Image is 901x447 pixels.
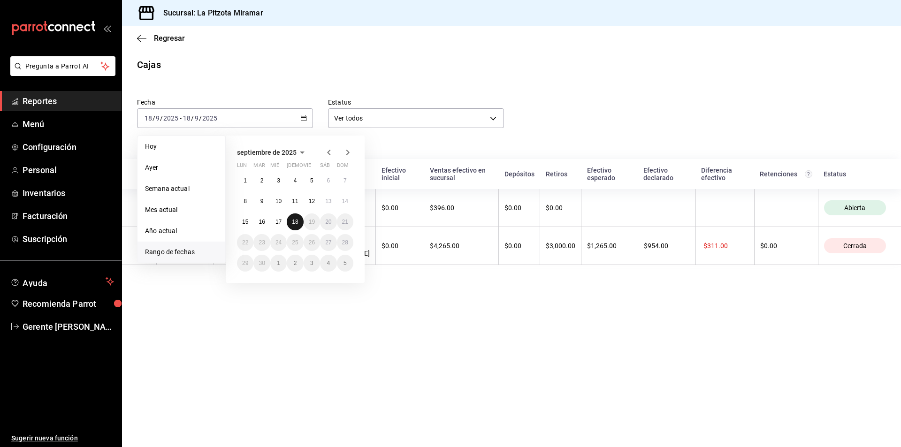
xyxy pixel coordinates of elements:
[23,276,102,287] span: Ayuda
[309,239,315,246] abbr: 26 de septiembre de 2025
[327,260,330,266] abbr: 4 de octubre de 2025
[202,114,218,122] input: ----
[242,260,248,266] abbr: 29 de septiembre de 2025
[145,205,218,215] span: Mes actual
[702,204,748,212] div: -
[382,242,418,250] div: $0.00
[270,234,287,251] button: 24 de septiembre de 2025
[275,198,282,205] abbr: 10 de septiembre de 2025
[310,177,313,184] abbr: 5 de septiembre de 2025
[587,204,632,212] div: -
[325,219,331,225] abbr: 20 de septiembre de 2025
[253,193,270,210] button: 9 de septiembre de 2025
[320,213,336,230] button: 20 de septiembre de 2025
[382,167,419,182] div: Efectivo inicial
[270,172,287,189] button: 3 de septiembre de 2025
[23,187,114,199] span: Inventarios
[270,193,287,210] button: 10 de septiembre de 2025
[287,172,303,189] button: 4 de septiembre de 2025
[294,177,297,184] abbr: 4 de septiembre de 2025
[287,255,303,272] button: 2 de octubre de 2025
[287,162,342,172] abbr: jueves
[253,213,270,230] button: 16 de septiembre de 2025
[237,234,253,251] button: 22 de septiembre de 2025
[840,242,870,250] span: Cerrada
[304,255,320,272] button: 3 de octubre de 2025
[309,198,315,205] abbr: 12 de septiembre de 2025
[237,147,308,158] button: septiembre de 2025
[23,95,114,107] span: Reportes
[328,108,504,128] div: Ver todos
[277,260,280,266] abbr: 1 de octubre de 2025
[237,255,253,272] button: 29 de septiembre de 2025
[382,204,418,212] div: $0.00
[342,198,348,205] abbr: 14 de septiembre de 2025
[23,118,114,130] span: Menú
[7,68,115,78] a: Pregunta a Parrot AI
[259,260,265,266] abbr: 30 de septiembre de 2025
[260,198,264,205] abbr: 9 de septiembre de 2025
[320,193,336,210] button: 13 de septiembre de 2025
[259,239,265,246] abbr: 23 de septiembre de 2025
[342,239,348,246] abbr: 28 de septiembre de 2025
[103,24,111,32] button: open_drawer_menu
[237,213,253,230] button: 15 de septiembre de 2025
[244,177,247,184] abbr: 1 de septiembre de 2025
[644,204,690,212] div: -
[342,219,348,225] abbr: 21 de septiembre de 2025
[294,260,297,266] abbr: 2 de octubre de 2025
[259,219,265,225] abbr: 16 de septiembre de 2025
[320,255,336,272] button: 4 de octubre de 2025
[325,198,331,205] abbr: 13 de septiembre de 2025
[327,177,330,184] abbr: 6 de septiembre de 2025
[310,260,313,266] abbr: 3 de octubre de 2025
[587,242,632,250] div: $1,265.00
[328,99,504,106] label: Estatus
[344,177,347,184] abbr: 7 de septiembre de 2025
[253,162,265,172] abbr: martes
[287,213,303,230] button: 18 de septiembre de 2025
[701,167,748,182] div: Diferencia efectivo
[337,213,353,230] button: 21 de septiembre de 2025
[430,167,493,182] div: Ventas efectivo en sucursal
[320,172,336,189] button: 6 de septiembre de 2025
[760,170,812,178] div: Retenciones
[137,58,161,72] div: Cajas
[237,193,253,210] button: 8 de septiembre de 2025
[253,172,270,189] button: 2 de septiembre de 2025
[309,219,315,225] abbr: 19 de septiembre de 2025
[824,170,886,178] div: Estatus
[337,255,353,272] button: 5 de octubre de 2025
[145,226,218,236] span: Año actual
[145,184,218,194] span: Semana actual
[805,170,812,178] svg: Total de retenciones de propinas registradas
[546,242,575,250] div: $3,000.00
[144,114,153,122] input: --
[275,239,282,246] abbr: 24 de septiembre de 2025
[337,162,349,172] abbr: domingo
[304,193,320,210] button: 12 de septiembre de 2025
[191,114,194,122] span: /
[292,239,298,246] abbr: 25 de septiembre de 2025
[277,177,280,184] abbr: 3 de septiembre de 2025
[337,234,353,251] button: 28 de septiembre de 2025
[237,149,297,156] span: septiembre de 2025
[194,114,199,122] input: --
[145,247,218,257] span: Rango de fechas
[337,193,353,210] button: 14 de septiembre de 2025
[430,204,493,212] div: $396.00
[320,162,330,172] abbr: sábado
[183,114,191,122] input: --
[155,114,160,122] input: --
[304,213,320,230] button: 19 de septiembre de 2025
[304,162,311,172] abbr: viernes
[430,242,493,250] div: $4,265.00
[23,320,114,333] span: Gerente [PERSON_NAME]
[23,233,114,245] span: Suscripción
[644,242,690,250] div: $954.00
[504,204,534,212] div: $0.00
[23,297,114,310] span: Recomienda Parrot
[253,234,270,251] button: 23 de septiembre de 2025
[160,114,163,122] span: /
[180,114,182,122] span: -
